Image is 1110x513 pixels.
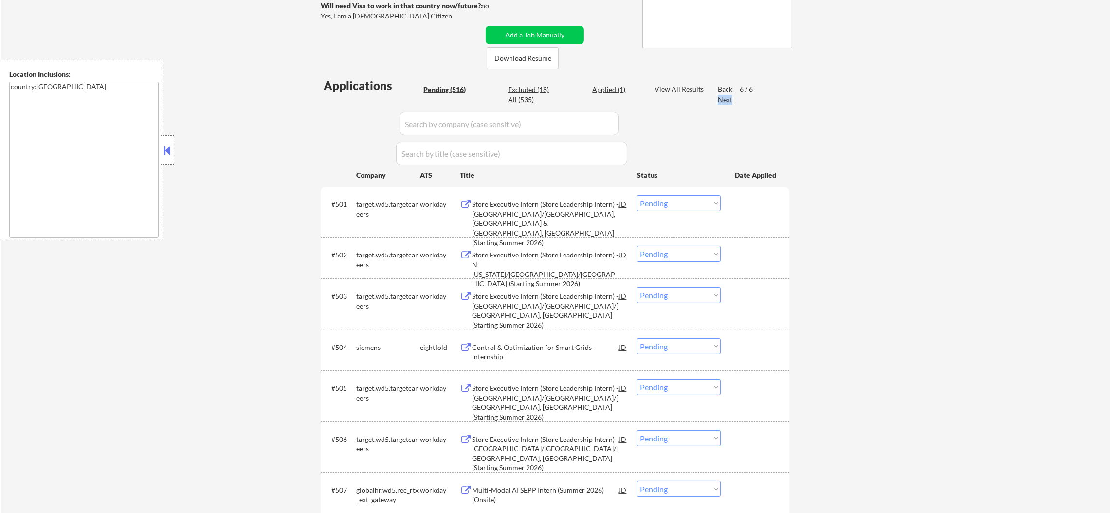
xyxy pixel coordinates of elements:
[472,485,619,504] div: Multi-Modal AI SEPP Intern (Summer 2026)(Onsite)
[331,384,348,393] div: #505
[324,80,420,92] div: Applications
[331,485,348,495] div: #507
[356,170,420,180] div: Company
[508,85,557,94] div: Excluded (18)
[331,250,348,260] div: #502
[637,166,721,183] div: Status
[423,85,472,94] div: Pending (516)
[331,435,348,444] div: #506
[472,200,619,247] div: Store Executive Intern (Store Leadership Intern) - [GEOGRAPHIC_DATA]/[GEOGRAPHIC_DATA], [GEOGRAPH...
[472,435,619,473] div: Store Executive Intern (Store Leadership Intern) - [GEOGRAPHIC_DATA]/[GEOGRAPHIC_DATA]/[GEOGRAPHI...
[472,384,619,421] div: Store Executive Intern (Store Leadership Intern) - [GEOGRAPHIC_DATA]/[GEOGRAPHIC_DATA]/[GEOGRAPHI...
[356,384,420,403] div: target.wd5.targetcareers
[331,343,348,352] div: #504
[420,435,460,444] div: workday
[420,170,460,180] div: ATS
[420,200,460,209] div: workday
[396,142,627,165] input: Search by title (case sensitive)
[356,250,420,269] div: target.wd5.targetcareers
[655,84,707,94] div: View All Results
[331,200,348,209] div: #501
[460,170,628,180] div: Title
[420,343,460,352] div: eightfold
[618,379,628,397] div: JD
[356,292,420,311] div: target.wd5.targetcareers
[486,26,584,44] button: Add a Job Manually
[321,1,483,10] strong: Will need Visa to work in that country now/future?:
[618,195,628,213] div: JD
[472,250,619,288] div: Store Executive Intern (Store Leadership Intern) - N [US_STATE]/[GEOGRAPHIC_DATA]/[GEOGRAPHIC_DAT...
[472,343,619,362] div: Control & Optimization for Smart Grids - Internship
[508,95,557,105] div: All (535)
[481,1,509,11] div: no
[618,338,628,356] div: JD
[420,292,460,301] div: workday
[740,84,762,94] div: 6 / 6
[618,481,628,498] div: JD
[592,85,641,94] div: Applied (1)
[487,47,559,69] button: Download Resume
[735,170,778,180] div: Date Applied
[718,84,733,94] div: Back
[9,70,159,79] div: Location Inclusions:
[420,250,460,260] div: workday
[321,11,485,21] div: Yes, I am a [DEMOGRAPHIC_DATA] Citizen
[356,200,420,219] div: target.wd5.targetcareers
[420,485,460,495] div: workday
[472,292,619,330] div: Store Executive Intern (Store Leadership Intern) - [GEOGRAPHIC_DATA]/[GEOGRAPHIC_DATA]/[GEOGRAPHI...
[331,292,348,301] div: #503
[618,287,628,305] div: JD
[356,485,420,504] div: globalhr.wd5.rec_rtx_ext_gateway
[420,384,460,393] div: workday
[356,435,420,454] div: target.wd5.targetcareers
[618,430,628,448] div: JD
[356,343,420,352] div: siemens
[400,112,619,135] input: Search by company (case sensitive)
[618,246,628,263] div: JD
[718,95,733,105] div: Next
